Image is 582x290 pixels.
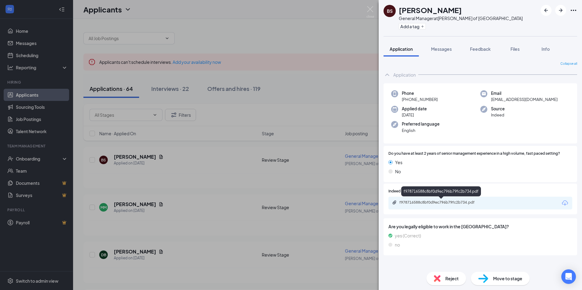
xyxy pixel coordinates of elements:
[392,200,397,205] svg: Paperclip
[542,46,550,52] span: Info
[395,159,402,166] span: Yes
[395,168,401,175] span: No
[387,8,393,14] div: BS
[401,186,481,196] div: f978716588c8bf0d9ec796b79fc2b734.pdf
[393,72,416,78] div: Application
[395,232,421,239] span: yes (Correct)
[491,90,558,96] span: Email
[388,151,560,157] span: Do you have at least 2 years of senior management experience in a high volume, fast paced setting?
[542,7,550,14] svg: ArrowLeftNew
[491,96,558,102] span: [EMAIL_ADDRESS][DOMAIN_NAME]
[570,7,577,14] svg: Ellipses
[384,71,391,78] svg: ChevronUp
[399,15,523,21] div: General Manager at [PERSON_NAME] of [GEOGRAPHIC_DATA]
[402,90,438,96] span: Phone
[402,106,427,112] span: Applied date
[561,199,569,207] svg: Download
[560,61,577,66] span: Collapse all
[402,121,440,127] span: Preferred language
[557,7,564,14] svg: ArrowRight
[491,106,505,112] span: Source
[510,46,520,52] span: Files
[402,96,438,102] span: [PHONE_NUMBER]
[541,5,552,16] button: ArrowLeftNew
[399,200,485,205] div: f978716588c8bf0d9ec796b79fc2b734.pdf
[402,112,427,118] span: [DATE]
[392,200,491,206] a: Paperclipf978716588c8bf0d9ec796b79fc2b734.pdf
[491,112,505,118] span: Indeed
[470,46,491,52] span: Feedback
[555,5,566,16] button: ArrowRight
[561,269,576,284] div: Open Intercom Messenger
[399,5,462,15] h1: [PERSON_NAME]
[395,241,400,248] span: no
[390,46,413,52] span: Application
[421,25,424,28] svg: Plus
[388,188,415,194] span: Indeed Resume
[399,23,426,29] button: PlusAdd a tag
[431,46,452,52] span: Messages
[445,275,459,282] span: Reject
[493,275,522,282] span: Move to stage
[388,223,572,230] span: Are you legally eligible to work in the [GEOGRAPHIC_DATA]?
[402,127,440,133] span: English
